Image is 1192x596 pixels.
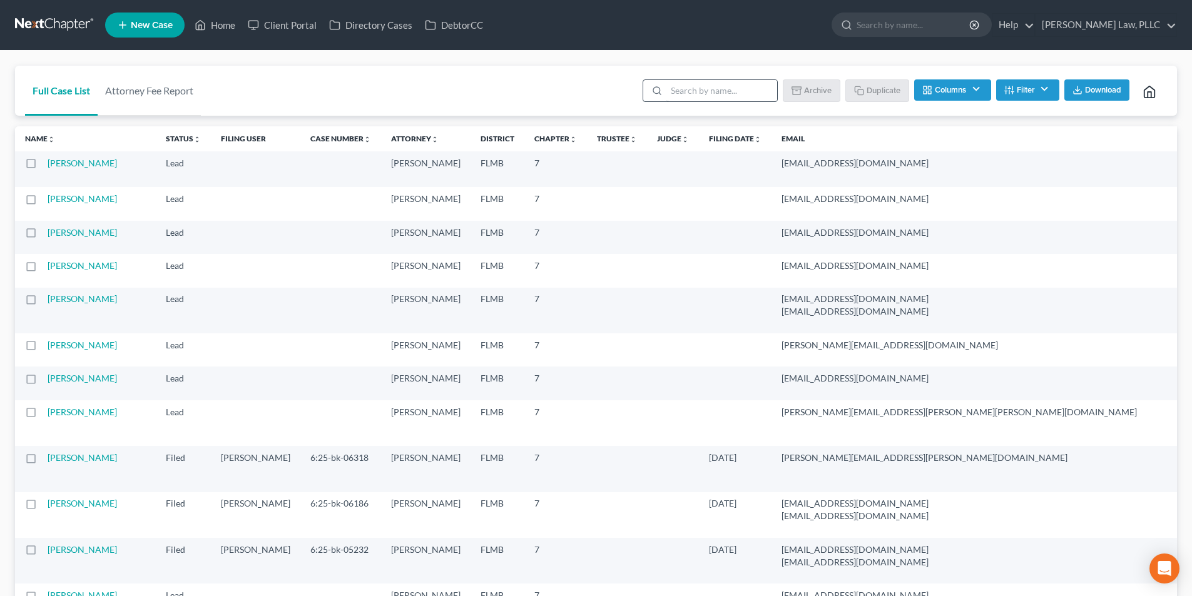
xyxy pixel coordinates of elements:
span: Download [1085,85,1121,95]
a: [PERSON_NAME] [48,407,117,417]
td: 7 [524,151,587,187]
td: FLMB [471,221,524,254]
a: [PERSON_NAME] [48,544,117,555]
td: [PERSON_NAME] [381,221,471,254]
td: [PERSON_NAME] [381,400,471,446]
div: Open Intercom Messenger [1149,553,1179,583]
a: [PERSON_NAME] [48,452,117,463]
a: Directory Cases [323,14,419,36]
td: FLMB [471,400,524,446]
td: [PERSON_NAME] [211,492,300,538]
td: FLMB [471,254,524,287]
a: [PERSON_NAME] [48,293,117,304]
a: [PERSON_NAME] [48,193,117,204]
i: unfold_more [48,136,55,143]
td: [PERSON_NAME] [381,333,471,366]
i: unfold_more [629,136,637,143]
td: FLMB [471,288,524,333]
a: Case Numberunfold_more [310,134,371,143]
input: Search by name... [666,80,777,101]
td: [PERSON_NAME] [381,187,471,220]
i: unfold_more [431,136,439,143]
td: Lead [156,366,211,400]
a: Full Case List [25,66,98,116]
td: FLMB [471,366,524,400]
td: Lead [156,254,211,287]
td: [PERSON_NAME] [381,288,471,333]
td: 7 [524,400,587,446]
td: 7 [524,288,587,333]
td: [PERSON_NAME] [211,446,300,492]
a: [PERSON_NAME] [48,498,117,508]
td: [PERSON_NAME] [381,366,471,400]
td: [PERSON_NAME] [381,538,471,583]
td: 6:25-bk-06186 [300,492,381,538]
td: Filed [156,492,211,538]
td: [DATE] [699,538,772,583]
td: Lead [156,151,211,187]
td: Filed [156,538,211,583]
a: [PERSON_NAME] [48,158,117,168]
td: FLMB [471,333,524,366]
td: [DATE] [699,446,772,492]
td: 7 [524,254,587,287]
a: Chapterunfold_more [534,134,577,143]
td: [PERSON_NAME] [211,538,300,583]
td: 7 [524,446,587,492]
i: unfold_more [569,136,577,143]
a: Client Portal [242,14,323,36]
td: [PERSON_NAME] [381,151,471,187]
td: 7 [524,366,587,400]
a: [PERSON_NAME] [48,373,117,383]
td: 7 [524,221,587,254]
td: 6:25-bk-06318 [300,446,381,492]
td: FLMB [471,446,524,492]
button: Download [1064,79,1129,101]
td: FLMB [471,492,524,538]
button: Filter [996,79,1059,101]
a: Filing Dateunfold_more [709,134,762,143]
a: DebtorCC [419,14,489,36]
td: [PERSON_NAME] [381,254,471,287]
a: Attorney Fee Report [98,66,201,116]
a: Nameunfold_more [25,134,55,143]
td: [DATE] [699,492,772,538]
a: Judgeunfold_more [657,134,689,143]
td: 7 [524,333,587,366]
a: Home [188,14,242,36]
i: unfold_more [754,136,762,143]
i: unfold_more [364,136,371,143]
td: 6:25-bk-05232 [300,538,381,583]
td: FLMB [471,187,524,220]
a: Attorneyunfold_more [391,134,439,143]
td: 7 [524,492,587,538]
a: [PERSON_NAME] Law, PLLC [1036,14,1176,36]
td: Filed [156,446,211,492]
td: Lead [156,400,211,446]
a: [PERSON_NAME] [48,227,117,238]
td: Lead [156,288,211,333]
button: Columns [914,79,991,101]
td: Lead [156,333,211,366]
th: Filing User [211,126,300,151]
a: Statusunfold_more [166,134,201,143]
span: New Case [131,21,173,30]
th: District [471,126,524,151]
td: [PERSON_NAME] [381,492,471,538]
td: 7 [524,187,587,220]
a: Trusteeunfold_more [597,134,637,143]
td: FLMB [471,151,524,187]
td: FLMB [471,538,524,583]
td: Lead [156,187,211,220]
td: [PERSON_NAME] [381,446,471,492]
a: [PERSON_NAME] [48,260,117,271]
td: 7 [524,538,587,583]
td: Lead [156,221,211,254]
i: unfold_more [681,136,689,143]
i: unfold_more [193,136,201,143]
input: Search by name... [857,13,971,36]
a: [PERSON_NAME] [48,340,117,350]
a: Help [992,14,1034,36]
